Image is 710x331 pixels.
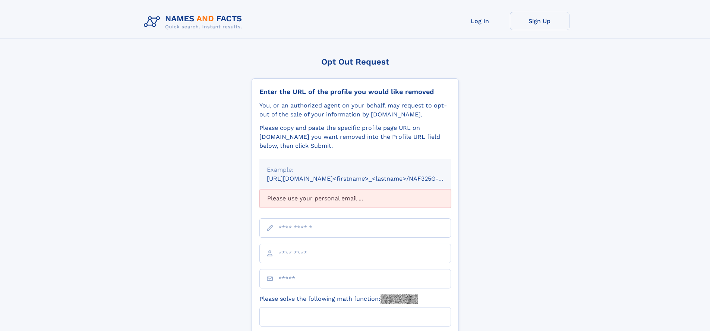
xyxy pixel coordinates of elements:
small: [URL][DOMAIN_NAME]<firstname>_<lastname>/NAF325G-xxxxxxxx [267,175,465,182]
div: Please copy and paste the specific profile page URL on [DOMAIN_NAME] you want removed into the Pr... [259,124,451,150]
div: Enter the URL of the profile you would like removed [259,88,451,96]
div: Example: [267,165,444,174]
div: Please use your personal email ... [259,189,451,208]
label: Please solve the following math function: [259,294,418,304]
div: You, or an authorized agent on your behalf, may request to opt-out of the sale of your informatio... [259,101,451,119]
img: Logo Names and Facts [141,12,248,32]
a: Log In [450,12,510,30]
div: Opt Out Request [252,57,459,66]
a: Sign Up [510,12,569,30]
